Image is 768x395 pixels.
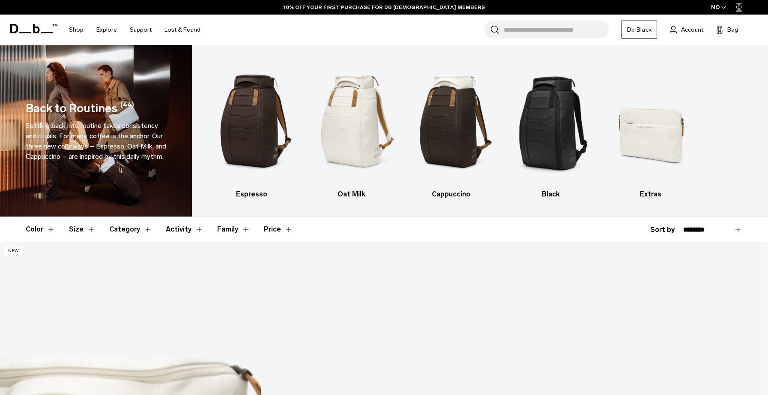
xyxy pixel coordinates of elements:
button: Toggle Filter [26,217,55,242]
a: Account [670,24,703,35]
button: Toggle Filter [109,217,152,242]
h3: Espresso [209,189,294,199]
span: Bag [727,25,738,34]
a: Db Oat Milk [309,58,394,199]
h3: Oat Milk [309,189,394,199]
button: Toggle Filter [166,217,203,242]
img: Db [309,58,394,185]
a: Shop [69,15,84,45]
h3: Cappuccino [409,189,493,199]
span: (44) [120,100,134,117]
a: Db Black [622,21,657,39]
img: Db [409,58,493,185]
button: Toggle Filter [217,217,250,242]
li: 5 / 5 [608,58,693,199]
li: 4 / 5 [508,58,593,199]
span: Account [681,25,703,34]
button: Bag [716,24,738,35]
a: 10% OFF YOUR FIRST PURCHASE FOR DB [DEMOGRAPHIC_DATA] MEMBERS [284,3,485,11]
img: Db [209,58,294,185]
img: Db [508,58,593,185]
h3: Black [508,189,593,199]
li: 2 / 5 [309,58,394,199]
a: Support [130,15,152,45]
li: 1 / 5 [209,58,294,199]
a: Db Extras [608,58,693,199]
a: Lost & Found [164,15,200,45]
p: Settling back into routine takes consistency and rituals. For many, coffee is the anchor. Our thr... [26,121,166,162]
a: Explore [96,15,117,45]
a: Db Espresso [209,58,294,199]
a: Db Black [508,58,593,199]
h1: Back to Routines [26,100,117,117]
h3: Extras [608,189,693,199]
nav: Main Navigation [63,15,207,45]
li: 3 / 5 [409,58,493,199]
button: Toggle Price [264,217,293,242]
button: Toggle Filter [69,217,96,242]
a: Db Cappuccino [409,58,493,199]
img: Db [608,58,693,185]
p: New [4,247,23,255]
